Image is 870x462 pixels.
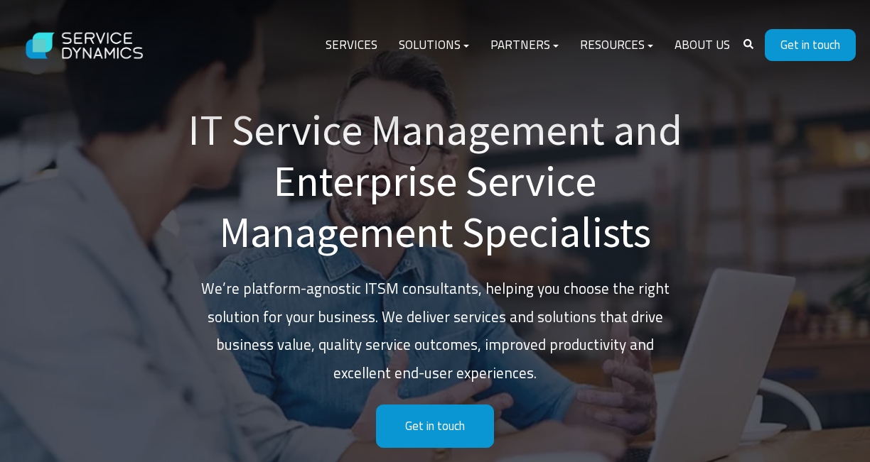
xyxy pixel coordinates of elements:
[376,405,494,448] a: Get in touch
[186,275,684,388] p: We’re platform-agnostic ITSM consultants, helping you choose the right solution for your business...
[480,28,569,62] a: Partners
[315,28,741,62] div: Navigation Menu
[186,104,684,258] h1: IT Service Management and Enterprise Service Management Specialists
[664,28,741,62] a: About Us
[315,28,388,62] a: Services
[569,28,664,62] a: Resources
[14,18,156,73] img: Service Dynamics Logo - White
[765,29,856,61] a: Get in touch
[388,28,480,62] a: Solutions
